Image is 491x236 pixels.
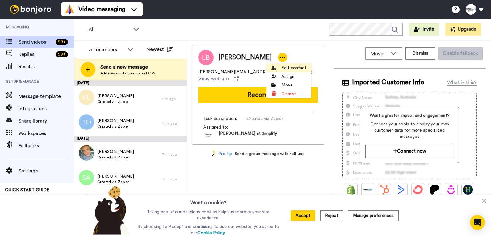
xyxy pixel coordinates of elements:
span: [PERSON_NAME] [97,93,134,99]
img: magic-wand.svg [212,151,217,157]
img: td.png [79,114,94,130]
span: Move [371,50,387,57]
button: Invite [409,23,439,36]
div: What is this? [447,79,477,86]
a: Pro tip [212,151,232,157]
div: [DATE] [74,136,187,142]
button: Newest [142,43,177,56]
li: Assign [266,72,311,81]
span: Connect your tools to display your own customer data for more specialized messages [365,121,454,140]
img: Image of Lizzie Bouchet [198,50,214,65]
img: ActiveCampaign [396,185,406,195]
img: Drip [446,185,456,195]
img: Hubspot [380,185,389,195]
img: 18799467-c70d-4ae8-a4e1-777f2bcbdd57.jpg [79,145,94,161]
span: Add new contact or upload CSV [100,71,156,76]
div: 99 + [56,39,68,45]
h3: Want a cookie? [190,195,226,206]
img: vm-color.svg [65,4,75,14]
span: Created via Zapier [246,116,305,122]
div: All members [89,46,124,53]
button: Record [198,87,318,103]
img: cw.png [79,195,94,210]
span: Assigned to: [203,124,246,130]
img: kl.png [79,90,94,105]
img: Patreon [430,185,439,195]
span: [PERSON_NAME] [97,149,134,155]
img: ConvertKit [413,185,423,195]
span: Created via Zapier [97,179,134,184]
div: 4 hr. ago [162,121,184,126]
span: Send a new message [100,63,156,71]
button: Accept [291,210,315,221]
span: Share library [19,117,74,125]
span: [PERSON_NAME] [218,53,272,62]
span: Video messaging [78,5,125,14]
span: Results [19,63,74,70]
span: QUICK START GUIDE [5,188,49,192]
span: Workspaces [19,130,74,137]
button: Manage preferences [348,210,399,221]
img: bear-with-cookie.png [87,185,133,235]
span: Task description : [203,116,246,122]
span: [PERSON_NAME] at Simplify [219,130,277,140]
li: Move [266,81,311,90]
img: GoHighLevel [463,185,473,195]
span: [PERSON_NAME] [97,118,134,124]
button: Dismiss [405,47,435,60]
div: 99 + [56,51,68,57]
div: - Send a group message with roll-ups [192,151,324,157]
img: Shopify [346,185,356,195]
span: [PERSON_NAME] [97,173,134,179]
button: Reject [320,210,343,221]
li: Dismiss [266,90,311,98]
a: View website [198,75,239,82]
div: 1 hr. ago [162,96,184,101]
img: sa.png [79,170,94,185]
div: 7 hr. ago [162,177,184,182]
span: Settings [19,167,74,175]
span: Created via Zapier [97,155,134,160]
span: Want a greater impact and engagement? [365,112,454,119]
button: Upgrade [445,23,481,36]
span: Replies [19,51,53,58]
p: By choosing to Accept and continuing to use our website, you agree to our . [136,224,281,236]
span: Integrations [19,105,74,112]
span: Imported Customer Info [352,78,424,87]
span: View website [198,75,229,82]
span: All [89,26,130,33]
span: Created via Zapier [97,99,134,104]
span: Created via Zapier [97,124,134,129]
span: Send videos [19,38,53,46]
img: d68a98d3-f47b-4afc-a0d4-3a8438d4301f-1535983152.jpg [203,130,212,140]
img: bj-logo-header-white.svg [7,5,54,14]
span: [PERSON_NAME][EMAIL_ADDRESS][DOMAIN_NAME] [198,69,312,75]
a: Cookie Policy [197,231,225,235]
button: Disable fallback [438,47,483,60]
li: Edit contact [266,64,311,72]
button: Connect now [365,145,454,158]
span: Message template [19,93,74,100]
div: 7 hr. ago [162,152,184,157]
div: Open Intercom Messenger [470,215,485,230]
img: Ontraport [363,185,373,195]
p: Taking one of our delicious cookies helps us improve your site experience. [136,209,281,221]
span: Fallbacks [19,142,74,150]
div: [DATE] [74,80,187,86]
